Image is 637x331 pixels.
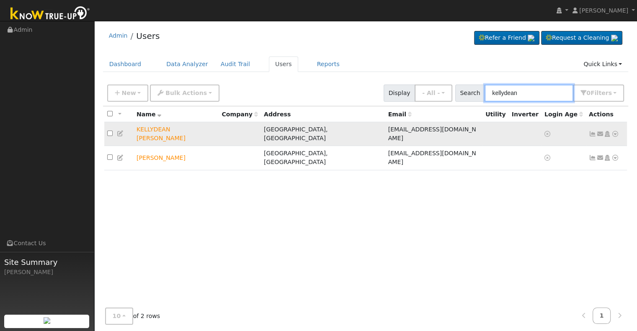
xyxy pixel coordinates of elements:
a: Refer a Friend [474,31,539,45]
a: Quick Links [577,56,628,72]
a: Reports [311,56,346,72]
div: Inverter [512,110,539,119]
span: Company name [222,111,258,118]
button: New [107,85,149,102]
img: Know True-Up [6,5,94,23]
span: 10 [113,313,121,319]
td: Lead [134,146,219,170]
a: Edit User [117,130,124,137]
img: retrieve [44,317,50,324]
a: Data Analyzer [160,56,214,72]
button: - All - [415,85,452,102]
img: retrieve [611,35,618,41]
a: Not connected [589,131,596,137]
a: No login access [544,131,552,137]
span: s [608,90,611,96]
input: Search [485,85,573,102]
span: [EMAIL_ADDRESS][DOMAIN_NAME] [388,126,476,141]
span: Site Summary [4,257,90,268]
span: New [121,90,136,96]
a: Dashboard [103,56,148,72]
a: No login access [544,154,552,161]
span: Days since last login [544,111,583,118]
a: Other actions [611,130,619,139]
span: Display [384,85,415,102]
span: Email [388,111,412,118]
td: [GEOGRAPHIC_DATA], [GEOGRAPHIC_DATA] [261,122,385,146]
button: Bulk Actions [150,85,219,102]
div: Actions [589,110,624,119]
span: Bulk Actions [165,90,207,96]
a: Audit Trail [214,56,256,72]
a: Login As [603,131,611,137]
button: 10 [105,308,133,325]
a: Other actions [611,154,619,162]
td: [GEOGRAPHIC_DATA], [GEOGRAPHIC_DATA] [261,146,385,170]
a: kellydella77@yahoo.com [596,154,604,162]
div: [PERSON_NAME] [4,268,90,277]
span: Search [455,85,485,102]
td: Lead [134,122,219,146]
span: [PERSON_NAME] [579,7,628,14]
a: Request a Cleaning [541,31,622,45]
div: Address [264,110,382,119]
a: 1 [593,308,611,324]
a: Not connected [589,154,596,161]
a: kdeanbeeson@gmail.com [596,130,604,139]
a: Admin [109,32,128,39]
a: Edit User [117,154,124,161]
span: Filter [591,90,612,96]
span: of 2 rows [105,308,160,325]
a: Login As [603,154,611,161]
span: Name [137,111,161,118]
img: retrieve [528,35,534,41]
span: [EMAIL_ADDRESS][DOMAIN_NAME] [388,150,476,165]
div: Utility [485,110,506,119]
button: 0Filters [573,85,624,102]
a: Users [136,31,160,41]
a: Users [269,56,298,72]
